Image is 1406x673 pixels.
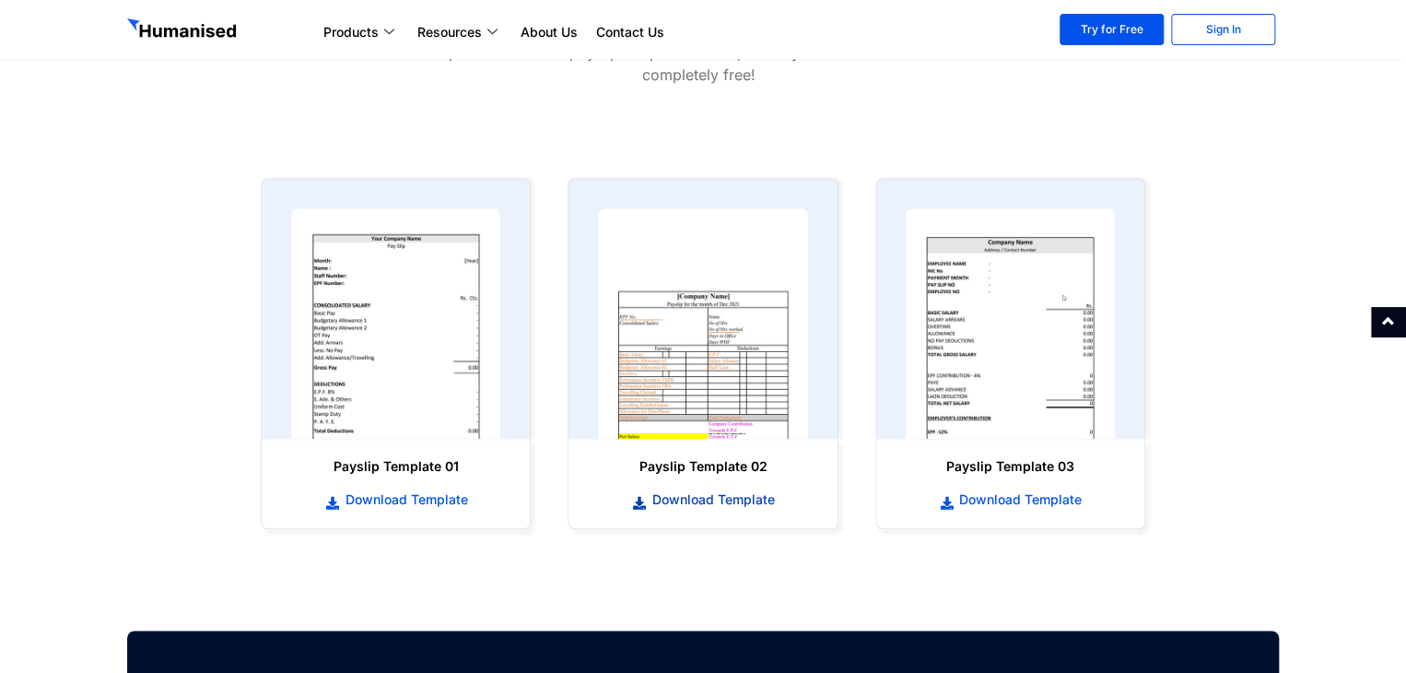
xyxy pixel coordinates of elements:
h6: Payslip Template 02 [587,457,818,476]
span: Download Template [340,490,467,509]
a: Try for Free [1060,14,1164,45]
h6: Payslip Template 01 [280,457,511,476]
img: payslip template [291,208,500,439]
a: Download Template [895,490,1126,510]
span: Download Template [648,490,775,509]
a: About Us [511,21,587,43]
a: Download Template [587,490,818,510]
img: payslip template [598,208,807,439]
h6: Payslip Template 03 [895,457,1126,476]
span: Download Template [955,490,1082,509]
img: payslip template [906,208,1115,439]
a: Sign In [1171,14,1275,45]
a: Products [314,21,408,43]
a: Contact Us [587,21,674,43]
img: GetHumanised Logo [127,18,240,42]
a: Download Template [280,490,511,510]
a: Resources [408,21,511,43]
